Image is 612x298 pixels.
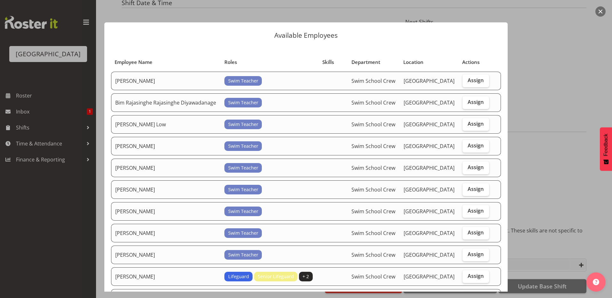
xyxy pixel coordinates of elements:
[111,115,221,134] td: [PERSON_NAME] Low
[351,99,395,106] span: Swim School Crew
[404,121,455,128] span: [GEOGRAPHIC_DATA]
[111,72,221,90] td: [PERSON_NAME]
[351,251,395,258] span: Swim School Crew
[351,273,395,280] span: Swim School Crew
[351,143,395,150] span: Swim School Crew
[404,208,455,215] span: [GEOGRAPHIC_DATA]
[351,208,395,215] span: Swim School Crew
[404,99,455,106] span: [GEOGRAPHIC_DATA]
[111,246,221,264] td: [PERSON_NAME]
[111,32,501,39] p: Available Employees
[404,77,455,84] span: [GEOGRAPHIC_DATA]
[228,230,258,237] span: Swim Teacher
[351,164,395,171] span: Swim School Crew
[111,159,221,177] td: [PERSON_NAME]
[228,143,258,150] span: Swim Teacher
[468,142,484,149] span: Assign
[115,59,152,66] span: Employee Name
[351,121,395,128] span: Swim School Crew
[593,279,599,285] img: help-xxl-2.png
[351,230,395,237] span: Swim School Crew
[111,202,221,221] td: [PERSON_NAME]
[468,77,484,83] span: Assign
[404,273,455,280] span: [GEOGRAPHIC_DATA]
[468,208,484,214] span: Assign
[468,229,484,236] span: Assign
[404,164,455,171] span: [GEOGRAPHIC_DATA]
[351,59,380,66] span: Department
[468,273,484,279] span: Assign
[228,273,249,280] span: Lifeguard
[351,77,395,84] span: Swim School Crew
[302,273,309,280] span: + 2
[468,164,484,170] span: Assign
[468,99,484,105] span: Assign
[111,267,221,286] td: [PERSON_NAME]
[228,251,258,258] span: Swim Teacher
[111,180,221,199] td: [PERSON_NAME]
[600,127,612,171] button: Feedback - Show survey
[111,224,221,242] td: [PERSON_NAME]
[468,121,484,127] span: Assign
[228,208,258,215] span: Swim Teacher
[404,186,455,193] span: [GEOGRAPHIC_DATA]
[111,93,221,112] td: Bim Rajasinghe Rajasinghe Diyawadanage
[111,137,221,155] td: [PERSON_NAME]
[228,99,258,106] span: Swim Teacher
[224,59,237,66] span: Roles
[322,59,334,66] span: Skills
[462,59,479,66] span: Actions
[403,59,423,66] span: Location
[228,77,258,84] span: Swim Teacher
[468,251,484,257] span: Assign
[351,186,395,193] span: Swim School Crew
[228,164,258,171] span: Swim Teacher
[404,230,455,237] span: [GEOGRAPHIC_DATA]
[404,251,455,258] span: [GEOGRAPHIC_DATA]
[603,134,609,156] span: Feedback
[258,273,294,280] span: Senior Lifeguard
[468,186,484,192] span: Assign
[404,143,455,150] span: [GEOGRAPHIC_DATA]
[228,121,258,128] span: Swim Teacher
[228,186,258,193] span: Swim Teacher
